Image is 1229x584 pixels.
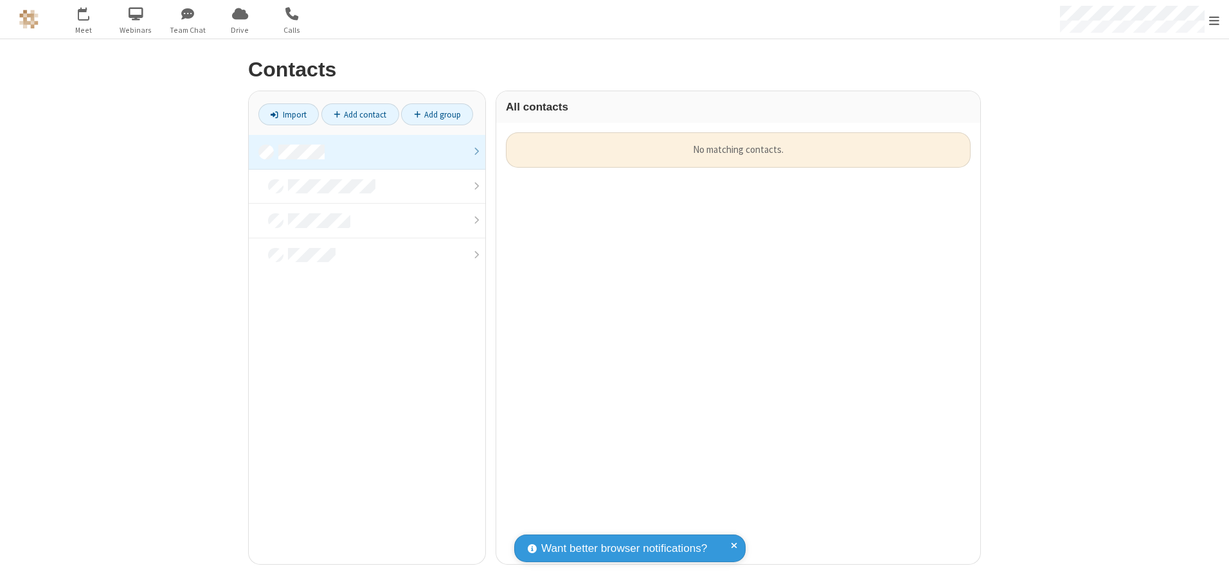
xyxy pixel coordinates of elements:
[321,103,399,125] a: Add contact
[541,540,707,557] span: Want better browser notifications?
[19,10,39,29] img: QA Selenium DO NOT DELETE OR CHANGE
[164,24,212,36] span: Team Chat
[60,24,108,36] span: Meet
[506,132,971,168] div: No matching contacts.
[87,7,95,17] div: 1
[258,103,319,125] a: Import
[248,58,981,81] h2: Contacts
[268,24,316,36] span: Calls
[496,123,980,564] div: grid
[401,103,473,125] a: Add group
[506,101,971,113] h3: All contacts
[216,24,264,36] span: Drive
[112,24,160,36] span: Webinars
